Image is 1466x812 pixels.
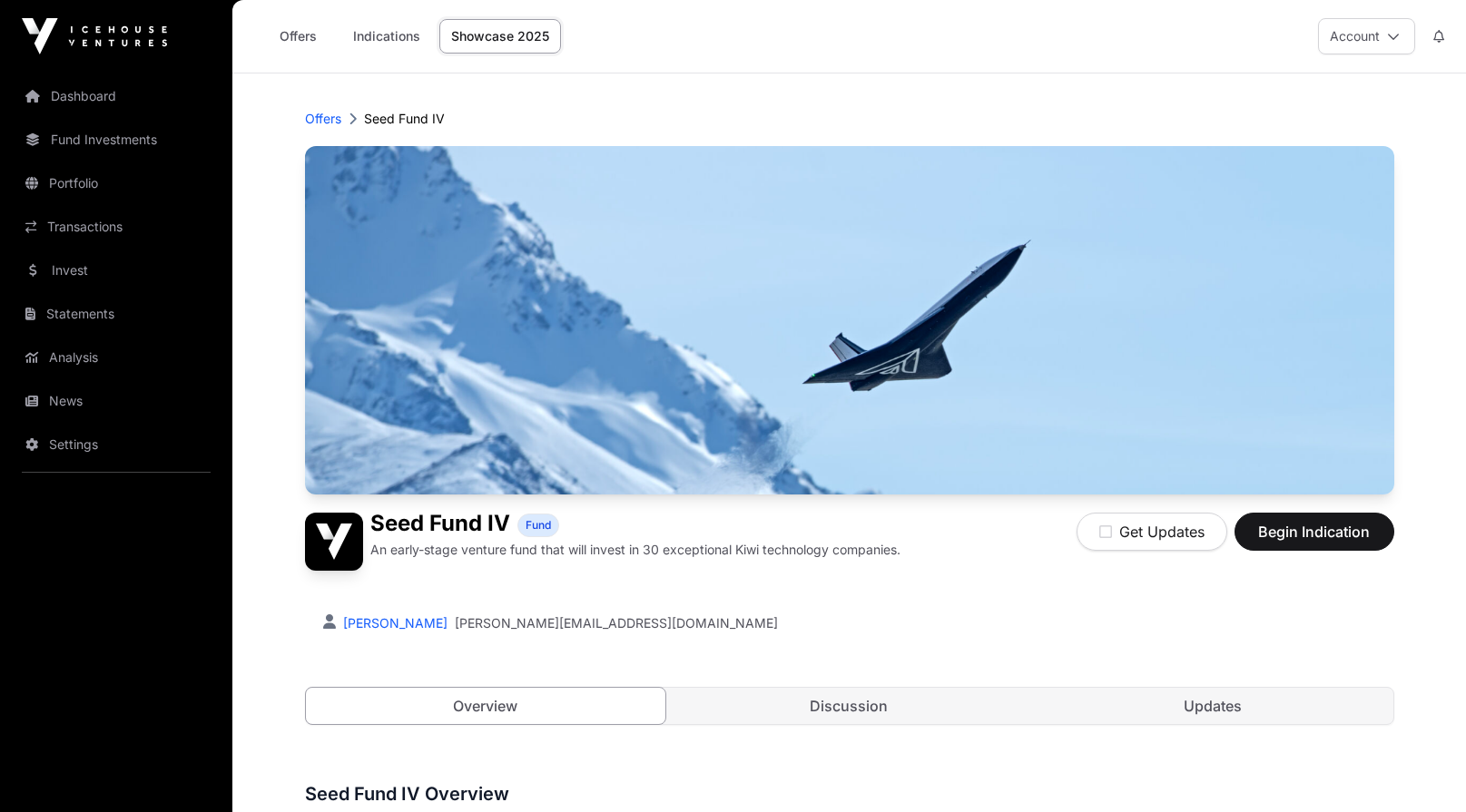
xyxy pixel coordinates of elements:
a: Showcase 2025 [439,19,561,54]
h3: Seed Fund IV Overview [305,779,1394,808]
a: Analysis [15,338,218,377]
img: Icehouse Ventures Logo [22,18,167,54]
a: [PERSON_NAME] [339,615,448,631]
a: Dashboard [15,76,218,116]
p: An early-stage venture fund that will invest in 30 exceptional Kiwi technology companies. [370,541,900,559]
a: Transactions [15,207,218,247]
span: Fund [526,518,551,533]
button: Account [1318,18,1415,54]
img: Seed Fund IV [305,513,363,571]
button: Get Updates [1077,513,1227,551]
a: Portfolio [15,163,218,203]
a: Fund Investments [15,120,218,160]
a: [PERSON_NAME][EMAIL_ADDRESS][DOMAIN_NAME] [455,614,778,632]
a: Begin Indication [1235,531,1394,549]
p: Seed Fund IV [364,110,445,128]
nav: Tabs [306,688,1393,724]
a: Discussion [669,688,1029,724]
a: Overview [305,687,667,725]
a: News [15,381,218,421]
a: Invest [15,250,218,290]
a: Offers [261,19,334,54]
a: Offers [305,110,341,128]
a: Settings [15,425,218,465]
img: Seed Fund IV [305,146,1394,494]
span: Begin Indication [1257,521,1372,543]
button: Begin Indication [1235,513,1394,551]
h1: Seed Fund IV [370,513,510,537]
a: Indications [341,19,432,54]
a: Updates [1033,688,1393,724]
a: Statements [15,294,218,334]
